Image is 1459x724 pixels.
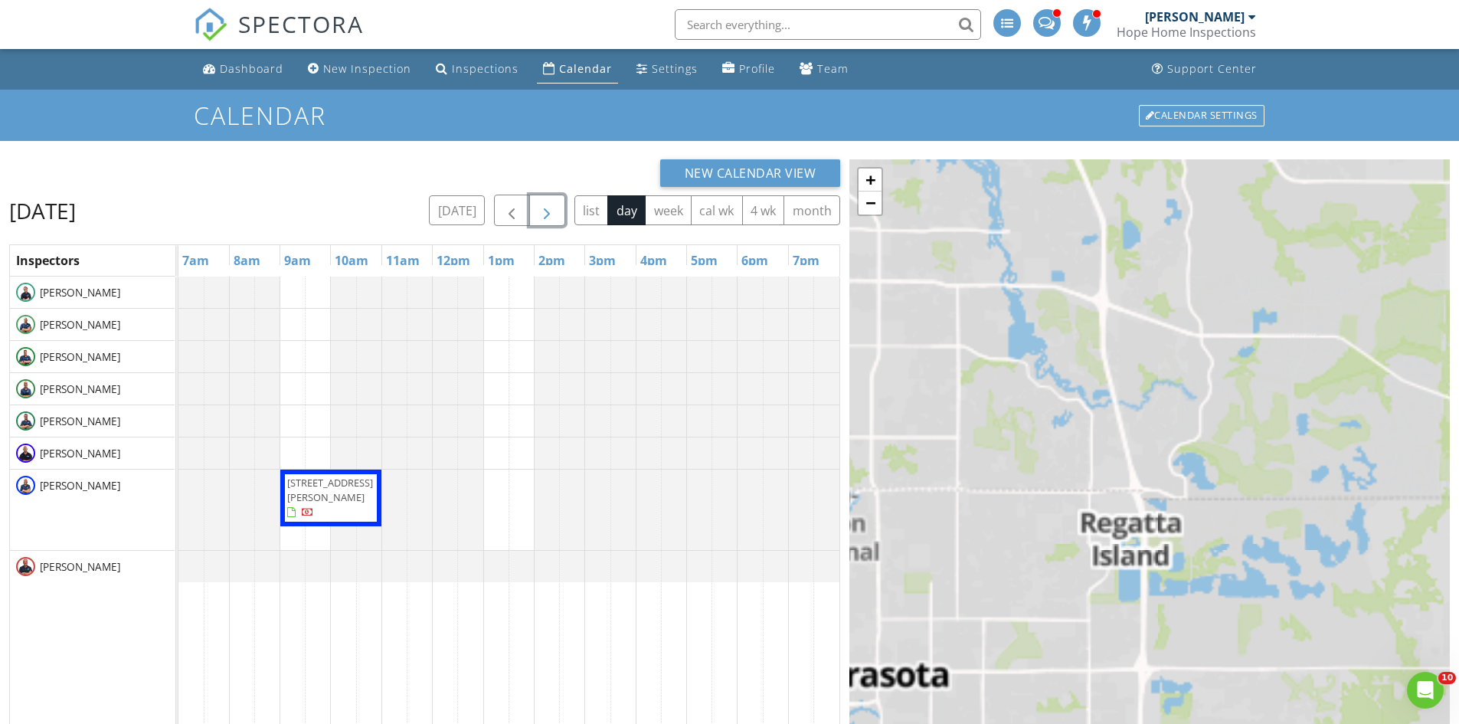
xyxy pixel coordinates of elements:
[194,102,1266,129] h1: Calendar
[535,248,569,273] a: 2pm
[783,195,840,225] button: month
[197,55,290,84] a: Dashboard
[16,379,35,398] img: chris.jpg
[1167,61,1257,76] div: Support Center
[574,195,609,225] button: list
[817,61,849,76] div: Team
[37,349,123,365] span: [PERSON_NAME]
[742,195,785,225] button: 4 wk
[16,444,35,463] img: jerry.jpg
[1137,103,1266,128] a: Calendar Settings
[194,8,227,41] img: The Best Home Inspection Software - Spectora
[636,248,671,273] a: 4pm
[194,21,364,53] a: SPECTORA
[37,285,123,300] span: [PERSON_NAME]
[178,248,213,273] a: 7am
[280,248,315,273] a: 9am
[220,61,283,76] div: Dashboard
[652,61,698,76] div: Settings
[230,248,264,273] a: 8am
[323,61,411,76] div: New Inspection
[16,283,35,302] img: justin.jpg
[716,55,781,84] a: Company Profile
[494,195,530,226] button: Previous day
[238,8,364,40] span: SPECTORA
[37,478,123,493] span: [PERSON_NAME]
[529,195,565,226] button: Next day
[16,411,35,431] img: shaun_b.jpg
[37,382,123,397] span: [PERSON_NAME]
[739,61,775,76] div: Profile
[691,195,743,225] button: cal wk
[687,248,721,273] a: 5pm
[1438,672,1456,684] span: 10
[859,192,882,215] a: Zoom out
[9,195,76,226] h2: [DATE]
[37,414,123,429] span: [PERSON_NAME]
[789,248,823,273] a: 7pm
[660,159,841,187] button: New Calendar View
[37,317,123,333] span: [PERSON_NAME]
[859,169,882,192] a: Zoom in
[37,446,123,461] span: [PERSON_NAME]
[675,9,981,40] input: Search everything...
[331,248,372,273] a: 10am
[382,248,424,273] a: 11am
[430,55,525,84] a: Inspections
[37,559,123,575] span: [PERSON_NAME]
[585,248,620,273] a: 3pm
[607,195,646,225] button: day
[1117,25,1256,40] div: Hope Home Inspections
[16,557,35,576] img: vito_nb.png
[793,55,855,84] a: Team
[1145,9,1245,25] div: [PERSON_NAME]
[1146,55,1263,84] a: Support Center
[16,347,35,366] img: nick.jpg
[287,476,373,504] span: [STREET_ADDRESS][PERSON_NAME]
[537,55,618,84] a: Calendar
[16,315,35,334] img: eric.jpg
[630,55,704,84] a: Settings
[738,248,772,273] a: 6pm
[1407,672,1444,709] iframe: Intercom live chat
[16,252,80,269] span: Inspectors
[1139,105,1264,126] div: Calendar Settings
[452,61,519,76] div: Inspections
[645,195,692,225] button: week
[302,55,417,84] a: New Inspection
[559,61,612,76] div: Calendar
[16,476,35,495] img: william.png
[484,248,519,273] a: 1pm
[433,248,474,273] a: 12pm
[429,195,485,225] button: [DATE]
